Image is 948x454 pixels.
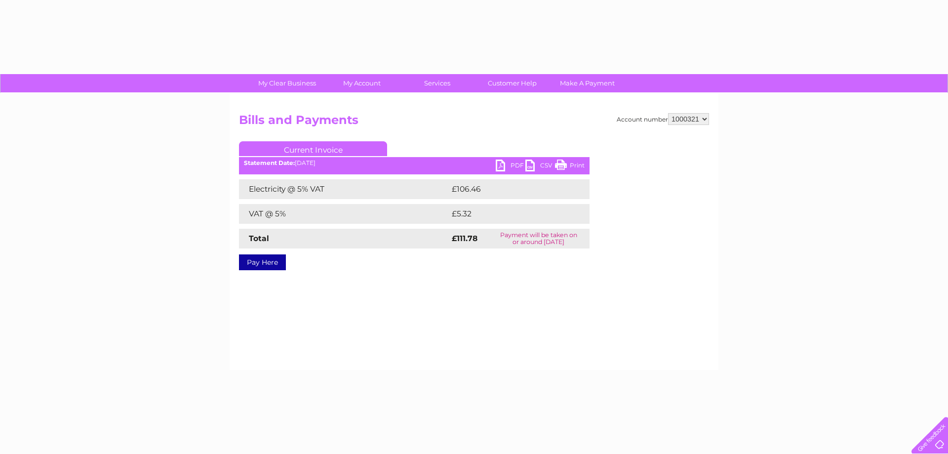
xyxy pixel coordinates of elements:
h2: Bills and Payments [239,113,709,132]
td: £106.46 [449,179,572,199]
td: £5.32 [449,204,566,224]
a: My Clear Business [246,74,328,92]
b: Statement Date: [244,159,295,166]
a: CSV [525,160,555,174]
a: Customer Help [472,74,553,92]
a: PDF [496,160,525,174]
strong: £111.78 [452,234,477,243]
td: Payment will be taken on or around [DATE] [487,229,590,248]
a: Services [396,74,478,92]
div: [DATE] [239,160,590,166]
a: My Account [321,74,403,92]
strong: Total [249,234,269,243]
td: VAT @ 5% [239,204,449,224]
td: Electricity @ 5% VAT [239,179,449,199]
a: Pay Here [239,254,286,270]
a: Make A Payment [547,74,628,92]
a: Current Invoice [239,141,387,156]
a: Print [555,160,585,174]
div: Account number [617,113,709,125]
